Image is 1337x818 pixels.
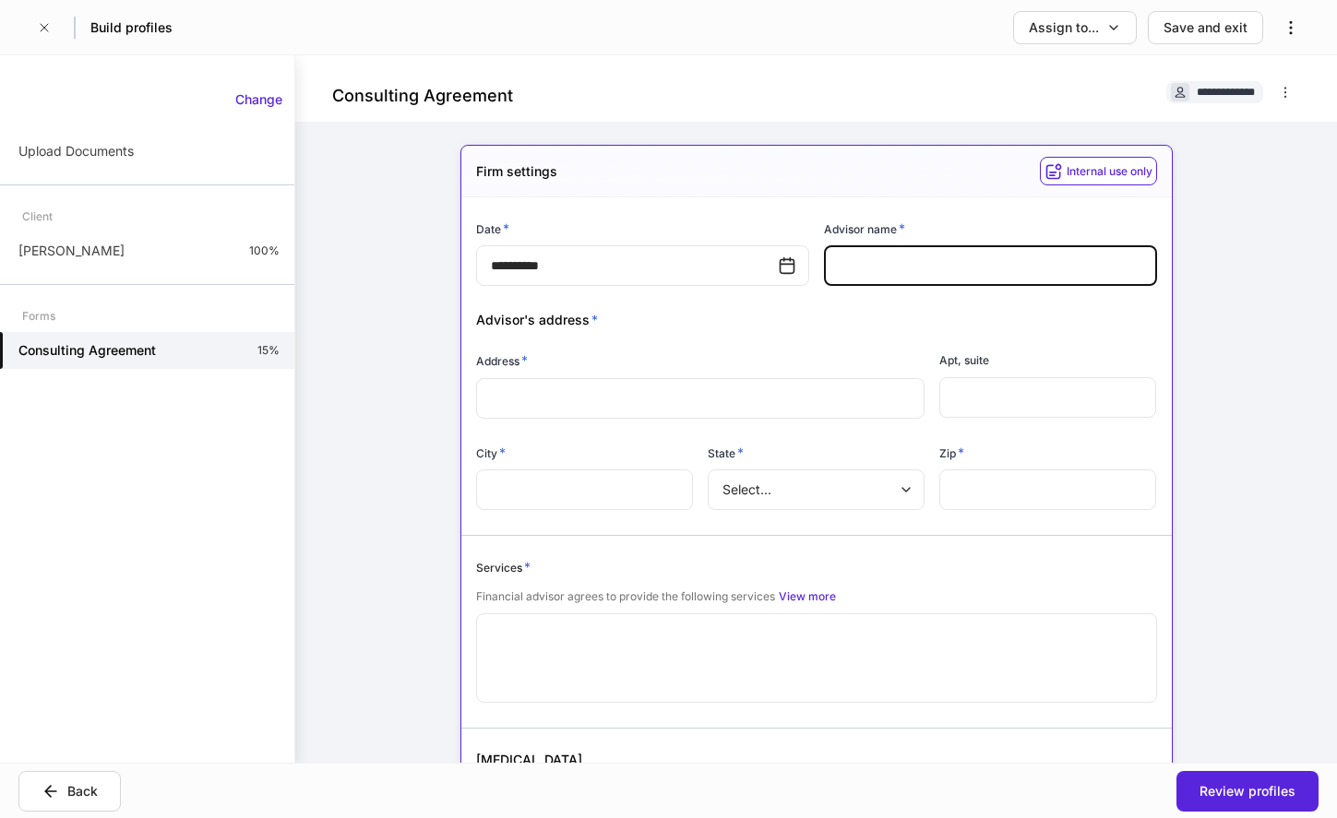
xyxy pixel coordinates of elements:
h6: Zip [939,444,964,462]
p: Upload Documents [18,142,134,160]
span: Financial advisor agrees to provide the following services [476,589,775,604]
button: Change [223,85,294,114]
div: Advisor's address [461,289,1157,329]
button: Save and exit [1148,11,1263,44]
button: Assign to... [1013,11,1137,44]
div: Review profiles [1200,782,1295,800]
div: Assign to... [1029,18,1099,37]
h6: Date [476,219,509,238]
h5: Firm settings [476,162,557,181]
div: Save and exit [1164,18,1247,37]
h6: Address [476,351,528,370]
div: Change [235,90,282,109]
h6: Internal use only [1067,162,1152,180]
h6: State [708,444,744,462]
div: Client [22,200,53,232]
div: Forms [22,300,55,332]
button: Review profiles [1176,771,1319,812]
div: Select... [708,469,925,510]
button: View more [779,587,836,606]
h6: City [476,444,506,462]
p: 15% [257,343,280,358]
h4: Consulting Agreement [332,85,513,107]
h5: [MEDICAL_DATA] [476,751,1157,769]
div: Back [67,782,98,800]
h5: Consulting Agreement [18,341,156,360]
h6: Apt, suite [939,351,989,369]
h5: Build profiles [90,18,173,37]
p: [PERSON_NAME] [18,242,125,260]
p: 100% [249,243,280,258]
button: Back [18,771,121,812]
div: Services [476,558,1157,576]
h6: Advisor name [824,219,905,238]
